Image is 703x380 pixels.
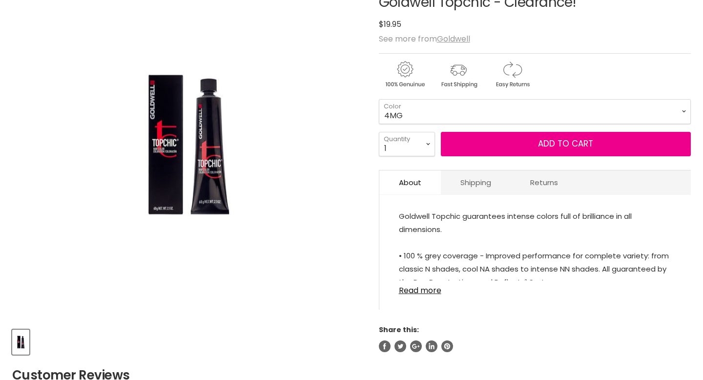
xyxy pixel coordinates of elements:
[486,60,538,89] img: returns.gif
[399,280,671,295] a: Read more
[379,33,470,44] span: See more from
[511,170,578,194] a: Returns
[379,170,441,194] a: About
[11,327,363,355] div: Product thumbnails
[379,132,435,156] select: Quantity
[437,33,470,44] a: Goldwell
[379,60,431,89] img: genuine.gif
[538,138,593,149] span: Add to cart
[379,19,401,30] span: $19.95
[379,325,419,335] span: Share this:
[379,325,691,352] aside: Share this:
[433,60,484,89] img: shipping.gif
[12,330,29,355] button: Goldwell Topchic - Clearance!
[441,170,511,194] a: Shipping
[13,331,28,354] img: Goldwell Topchic - Clearance!
[102,17,272,274] img: Goldwell Topchic - Clearance!
[441,132,691,156] button: Add to cart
